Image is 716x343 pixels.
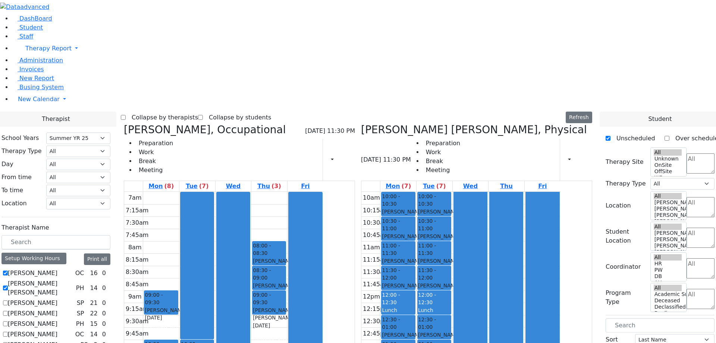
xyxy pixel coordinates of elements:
label: Coordinator [606,262,641,271]
option: AH [654,280,682,286]
option: All [654,285,682,291]
span: Therapy Report [25,45,72,52]
option: DB [654,273,682,280]
span: Student [648,115,672,124]
div: Report [574,153,578,166]
a: August 21, 2025 [499,181,514,191]
div: 8:30am [124,268,150,277]
label: Collapse by students [203,112,271,124]
label: [PERSON_NAME] [8,299,57,308]
option: OffSite [654,168,682,175]
span: 10:30 - 11:00 [382,217,414,233]
span: 08:30 - 09:00 [253,266,285,282]
li: Break [423,157,460,166]
span: DashBoard [19,15,52,22]
label: (7) [436,182,446,191]
div: [PERSON_NAME] [145,322,177,330]
div: 12:15pm [361,305,391,314]
div: Setup [344,153,348,166]
label: From time [1,173,32,182]
span: 11:30 - 12:00 [418,266,450,282]
textarea: Search [687,289,715,309]
option: Declassified [654,304,682,310]
div: 9:15am [124,305,150,314]
div: Setup Working Hours [1,253,66,264]
div: [PERSON_NAME] [382,208,414,223]
div: 21 [88,299,99,308]
div: 0 [101,309,107,318]
input: Search [1,235,110,249]
label: (3) [271,182,281,191]
option: All [654,193,682,199]
div: [PERSON_NAME] [382,233,414,248]
div: Report [337,153,341,166]
label: Therapy Type [606,179,646,188]
li: Meeting [423,166,460,175]
div: 11:45am [361,280,391,289]
label: [PERSON_NAME] [PERSON_NAME] [8,279,73,297]
div: Setup [581,153,585,166]
div: 22 [88,309,99,318]
span: 11:00 - 11:30 [418,242,450,257]
a: Invoices [12,66,44,73]
span: 12:30 - 01:00 [418,316,450,331]
div: 7:15am [124,206,150,215]
a: August 22, 2025 [299,181,311,191]
option: [PERSON_NAME] 5 [654,199,682,206]
div: 11am [361,243,381,252]
div: 10am [361,193,381,202]
div: PH [73,319,87,328]
span: 10:00 - 10:30 [418,193,450,208]
label: Therapy Site [606,158,644,166]
div: 0 [101,299,107,308]
label: Day [1,160,13,169]
span: 09:00 - 09:30 [253,291,285,306]
span: 10:00 - 10:30 [382,193,414,208]
span: Staff [19,33,33,40]
div: [PERSON_NAME] [382,282,414,297]
option: All [654,254,682,261]
div: SP [74,299,87,308]
a: Busing System [12,84,64,91]
option: [PERSON_NAME] 4 [654,236,682,243]
button: Print all [84,253,110,265]
a: August 18, 2025 [384,181,412,191]
div: 11:15am [361,255,391,264]
a: August 20, 2025 [462,181,479,191]
div: 16 [88,269,99,278]
li: Preparation [136,139,173,148]
label: School Years [1,134,39,143]
div: 12:45pm [361,329,391,338]
option: [PERSON_NAME] 3 [654,243,682,249]
div: 9:30am [124,317,150,326]
span: Therapist [42,115,70,124]
label: (7) [199,182,209,191]
option: Declines [654,310,682,317]
span: - [DATE] [253,315,297,328]
div: 15 [88,319,99,328]
li: Meeting [136,166,173,175]
span: Administration [19,57,63,64]
li: Break [136,157,173,166]
label: [PERSON_NAME] [8,330,57,339]
option: WP [654,175,682,181]
li: Preparation [423,139,460,148]
div: 10:30am [361,218,391,227]
div: 8:45am [124,280,150,289]
div: 9:45am [124,329,150,338]
span: 12:30 - 01:00 [382,316,414,331]
div: 7:45am [124,231,150,240]
label: Collapse by therapists [126,112,198,124]
div: [PERSON_NAME] [145,306,177,322]
span: Student [19,24,43,31]
label: Therapist Name [1,223,49,232]
label: Unscheduled [610,132,655,144]
div: PH [73,284,87,293]
div: Delete [588,154,592,166]
a: August 22, 2025 [537,181,548,191]
div: 10:15am [361,206,391,215]
div: 8am [127,243,143,252]
div: OC [72,330,87,339]
label: To time [1,186,23,195]
a: Student [12,24,43,31]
